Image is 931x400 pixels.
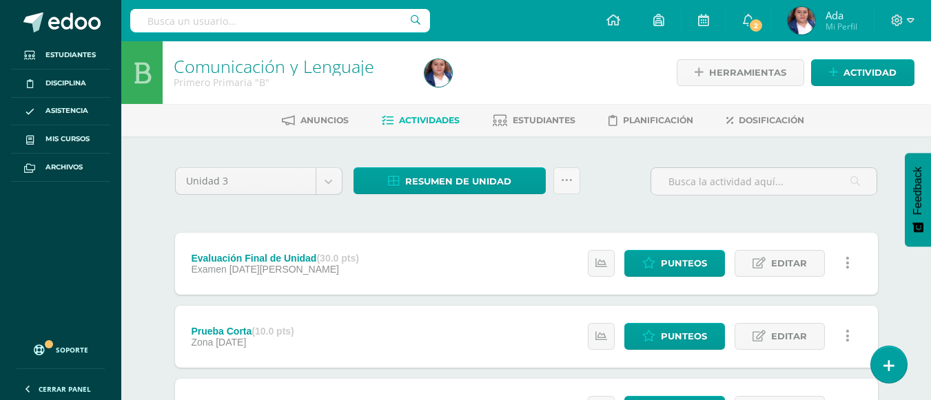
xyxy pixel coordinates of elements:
[130,9,430,32] input: Busca un usuario...
[493,109,575,131] a: Estudiantes
[11,125,110,154] a: Mis cursos
[843,60,897,85] span: Actividad
[229,264,339,275] span: [DATE][PERSON_NAME]
[176,168,342,194] a: Unidad 3
[399,115,460,125] span: Actividades
[677,59,804,86] a: Herramientas
[651,168,877,195] input: Busca la actividad aquí...
[11,70,110,98] a: Disciplina
[748,18,764,33] span: 2
[300,115,349,125] span: Anuncios
[826,8,857,22] span: Ada
[11,154,110,182] a: Archivos
[174,56,408,76] h1: Comunicación y Lenguaje
[191,253,359,264] div: Evaluación Final de Unidad
[45,105,88,116] span: Asistencia
[191,326,294,337] div: Prueba Corta
[739,115,804,125] span: Dosificación
[382,109,460,131] a: Actividades
[174,54,374,78] a: Comunicación y Lenguaje
[826,21,857,32] span: Mi Perfil
[608,109,693,131] a: Planificación
[45,78,86,89] span: Disciplina
[811,59,914,86] a: Actividad
[661,324,707,349] span: Punteos
[623,115,693,125] span: Planificación
[11,98,110,126] a: Asistencia
[788,7,815,34] img: 967bd849930caa42aefaa6562d2cb40c.png
[186,168,305,194] span: Unidad 3
[191,264,226,275] span: Examen
[216,337,246,348] span: [DATE]
[191,337,213,348] span: Zona
[771,324,807,349] span: Editar
[726,109,804,131] a: Dosificación
[45,134,90,145] span: Mis cursos
[405,169,511,194] span: Resumen de unidad
[709,60,786,85] span: Herramientas
[624,323,725,350] a: Punteos
[252,326,294,337] strong: (10.0 pts)
[424,59,452,87] img: 967bd849930caa42aefaa6562d2cb40c.png
[905,153,931,246] button: Feedback - Mostrar encuesta
[282,109,349,131] a: Anuncios
[354,167,546,194] a: Resumen de unidad
[661,251,707,276] span: Punteos
[771,251,807,276] span: Editar
[11,41,110,70] a: Estudiantes
[45,162,83,173] span: Archivos
[316,253,358,264] strong: (30.0 pts)
[39,384,91,394] span: Cerrar panel
[624,250,725,277] a: Punteos
[513,115,575,125] span: Estudiantes
[912,167,924,215] span: Feedback
[45,50,96,61] span: Estudiantes
[174,76,408,89] div: Primero Primaria 'B'
[17,331,105,365] a: Soporte
[56,345,88,355] span: Soporte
